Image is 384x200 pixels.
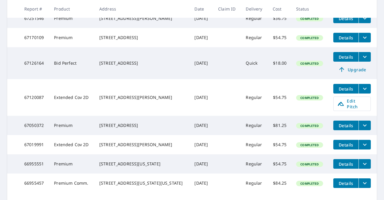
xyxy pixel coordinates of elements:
span: Edit Pitch [337,98,367,109]
td: $54.75 [268,28,292,47]
div: [STREET_ADDRESS][PERSON_NAME] [99,142,185,148]
button: detailsBtn-66955457 [333,178,358,188]
button: detailsBtn-67251546 [333,14,358,23]
span: Completed [297,162,322,166]
span: Completed [297,17,322,21]
a: Edit Pitch [333,97,371,111]
button: detailsBtn-67120087 [333,84,358,94]
button: filesDropdownBtn-67251546 [358,14,371,23]
td: Regular [241,79,268,116]
td: $84.25 [268,174,292,193]
td: [DATE] [190,154,213,174]
span: Upgrade [337,66,367,73]
td: [DATE] [190,116,213,135]
td: $54.75 [268,135,292,154]
button: filesDropdownBtn-67050372 [358,121,371,130]
button: filesDropdownBtn-67170109 [358,33,371,42]
button: detailsBtn-67126164 [333,52,358,62]
span: Details [337,16,355,21]
span: Completed [297,36,322,40]
button: filesDropdownBtn-67120087 [358,84,371,94]
td: 66955551 [19,154,49,174]
td: 67251546 [19,9,49,28]
td: $18.00 [268,47,292,79]
div: [STREET_ADDRESS][US_STATE][US_STATE] [99,180,185,186]
button: filesDropdownBtn-67126164 [358,52,371,62]
td: [DATE] [190,135,213,154]
td: Bid Perfect [49,47,94,79]
td: Premium Comm. [49,174,94,193]
td: 67170109 [19,28,49,47]
span: Completed [297,96,322,100]
td: Premium [49,9,94,28]
td: Extended Cov 2D [49,79,94,116]
div: [STREET_ADDRESS] [99,60,185,66]
button: filesDropdownBtn-66955457 [358,178,371,188]
button: detailsBtn-67050372 [333,121,358,130]
span: Details [337,86,355,92]
td: Regular [241,9,268,28]
span: Details [337,142,355,148]
span: Details [337,123,355,128]
button: detailsBtn-67019991 [333,140,358,149]
td: [DATE] [190,9,213,28]
td: $81.25 [268,116,292,135]
span: Details [337,35,355,41]
a: Upgrade [333,65,371,74]
td: Premium [49,28,94,47]
button: detailsBtn-67170109 [333,33,358,42]
div: [STREET_ADDRESS][PERSON_NAME] [99,94,185,100]
span: Completed [297,181,322,186]
div: [STREET_ADDRESS] [99,35,185,41]
span: Completed [297,61,322,66]
td: 67050372 [19,116,49,135]
span: Completed [297,124,322,128]
div: [STREET_ADDRESS] [99,122,185,128]
td: $36.75 [268,9,292,28]
button: detailsBtn-66955551 [333,159,358,169]
td: [DATE] [190,79,213,116]
td: Premium [49,116,94,135]
td: [DATE] [190,47,213,79]
td: 67126164 [19,47,49,79]
button: filesDropdownBtn-67019991 [358,140,371,149]
td: [DATE] [190,174,213,193]
td: [DATE] [190,28,213,47]
td: $54.75 [268,154,292,174]
td: $54.75 [268,79,292,116]
span: Details [337,161,355,167]
td: Regular [241,116,268,135]
td: Regular [241,135,268,154]
span: Details [337,54,355,60]
td: 66955457 [19,174,49,193]
td: Extended Cov 2D [49,135,94,154]
button: filesDropdownBtn-66955551 [358,159,371,169]
td: 67120087 [19,79,49,116]
td: Regular [241,174,268,193]
td: Premium [49,154,94,174]
div: [STREET_ADDRESS][US_STATE] [99,161,185,167]
span: Completed [297,143,322,147]
div: [STREET_ADDRESS][PERSON_NAME] [99,15,185,21]
td: Regular [241,28,268,47]
td: 67019991 [19,135,49,154]
span: Details [337,180,355,186]
td: Quick [241,47,268,79]
td: Regular [241,154,268,174]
